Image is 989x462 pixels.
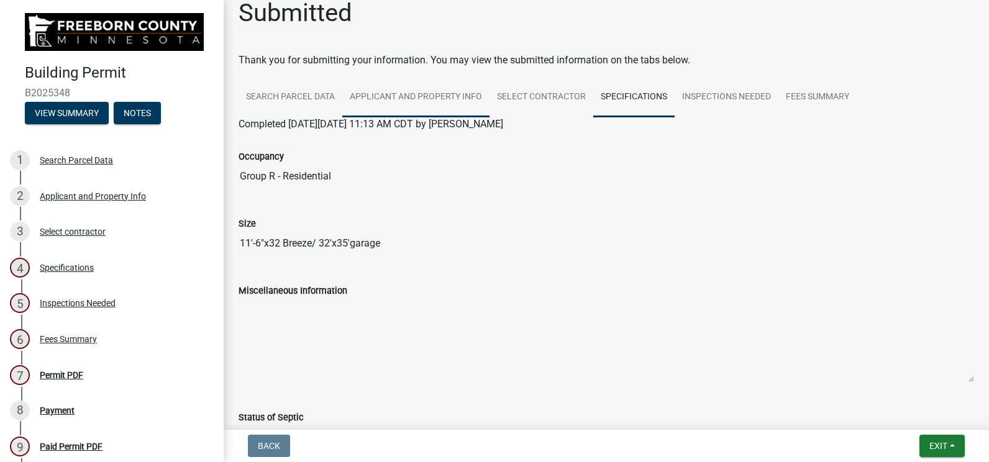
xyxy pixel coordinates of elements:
[40,335,97,343] div: Fees Summary
[239,220,256,229] label: Size
[248,435,290,457] button: Back
[239,287,347,296] label: Miscellaneous Information
[258,441,280,451] span: Back
[10,258,30,278] div: 4
[10,186,30,206] div: 2
[40,192,146,201] div: Applicant and Property Info
[10,222,30,242] div: 3
[25,13,204,51] img: Freeborn County, Minnesota
[239,153,284,161] label: Occupancy
[25,102,109,124] button: View Summary
[239,414,304,422] label: Status of Septic
[239,118,503,130] span: Completed [DATE][DATE] 11:13 AM CDT by [PERSON_NAME]
[40,227,106,236] div: Select contractor
[25,109,109,119] wm-modal-confirm: Summary
[10,329,30,349] div: 6
[114,109,161,119] wm-modal-confirm: Notes
[239,53,974,68] div: Thank you for submitting your information. You may view the submitted information on the tabs below.
[778,78,857,117] a: Fees Summary
[919,435,965,457] button: Exit
[10,401,30,420] div: 8
[40,406,75,415] div: Payment
[929,441,947,451] span: Exit
[593,78,675,117] a: Specifications
[10,365,30,385] div: 7
[25,64,214,82] h4: Building Permit
[40,371,83,379] div: Permit PDF
[675,78,778,117] a: Inspections Needed
[40,299,116,307] div: Inspections Needed
[25,87,199,99] span: B2025348
[10,150,30,170] div: 1
[10,437,30,456] div: 9
[40,156,113,165] div: Search Parcel Data
[10,293,30,313] div: 5
[40,442,103,451] div: Paid Permit PDF
[490,78,593,117] a: Select contractor
[342,78,490,117] a: Applicant and Property Info
[40,263,94,272] div: Specifications
[239,78,342,117] a: Search Parcel Data
[114,102,161,124] button: Notes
